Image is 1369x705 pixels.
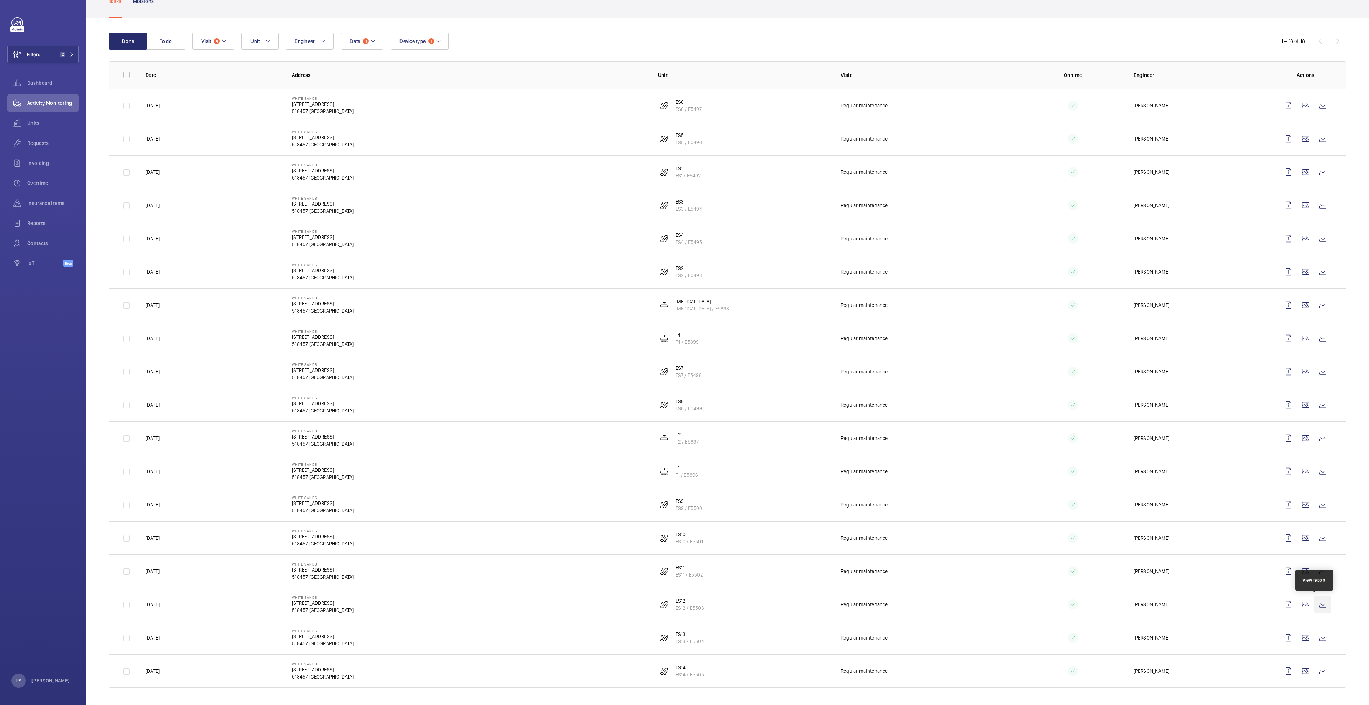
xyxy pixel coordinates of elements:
[1134,601,1169,608] p: [PERSON_NAME]
[676,631,704,638] p: ES13
[1280,72,1331,79] p: Actions
[292,174,354,181] p: 518457 [GEOGRAPHIC_DATA]
[147,33,185,50] button: To do
[201,38,211,44] span: Visit
[292,540,354,547] p: 518457 [GEOGRAPHIC_DATA]
[676,597,704,604] p: ES12
[660,367,668,376] img: escalator.svg
[146,202,160,209] p: [DATE]
[841,235,888,242] p: Regular maintenance
[676,198,702,205] p: ES3
[292,500,354,507] p: [STREET_ADDRESS]
[676,471,698,479] p: T1 / E5896
[676,231,702,239] p: ES4
[660,600,668,609] img: escalator.svg
[1134,268,1169,275] p: [PERSON_NAME]
[292,362,354,367] p: White Sands
[676,364,702,372] p: ES7
[292,333,354,341] p: [STREET_ADDRESS]
[292,507,354,514] p: 518457 [GEOGRAPHIC_DATA]
[292,562,354,566] p: White Sands
[660,567,668,576] img: escalator.svg
[1134,102,1169,109] p: [PERSON_NAME]
[292,163,354,167] p: White Sands
[841,102,888,109] p: Regular maintenance
[1134,634,1169,641] p: [PERSON_NAME]
[292,141,354,148] p: 518457 [GEOGRAPHIC_DATA]
[292,673,354,680] p: 518457 [GEOGRAPHIC_DATA]
[292,101,354,108] p: [STREET_ADDRESS]
[841,667,888,675] p: Regular maintenance
[146,168,160,176] p: [DATE]
[292,207,354,215] p: 518457 [GEOGRAPHIC_DATA]
[292,433,354,440] p: [STREET_ADDRESS]
[841,468,888,475] p: Regular maintenance
[292,129,354,134] p: White Sands
[292,640,354,647] p: 518457 [GEOGRAPHIC_DATA]
[146,302,160,309] p: [DATE]
[676,405,702,412] p: ES8 / E5499
[676,664,704,671] p: ES14
[1134,72,1269,79] p: Engineer
[391,33,449,50] button: Device type1
[292,267,354,274] p: [STREET_ADDRESS]
[841,368,888,375] p: Regular maintenance
[1134,235,1169,242] p: [PERSON_NAME]
[292,234,354,241] p: [STREET_ADDRESS]
[292,495,354,500] p: White Sands
[27,220,79,227] span: Reports
[60,52,65,57] span: 2
[27,139,79,147] span: Requests
[660,268,668,276] img: escalator.svg
[660,101,668,110] img: escalator.svg
[428,38,434,44] span: 1
[292,374,354,381] p: 518457 [GEOGRAPHIC_DATA]
[27,51,40,58] span: Filters
[146,435,160,442] p: [DATE]
[841,268,888,275] p: Regular maintenance
[841,534,888,542] p: Regular maintenance
[292,96,354,101] p: White Sands
[146,102,160,109] p: [DATE]
[292,529,354,533] p: White Sands
[676,571,703,578] p: ES11 / E5502
[676,431,699,438] p: T2
[292,533,354,540] p: [STREET_ADDRESS]
[31,677,70,684] p: [PERSON_NAME]
[295,38,315,44] span: Engineer
[841,601,888,608] p: Regular maintenance
[676,464,698,471] p: T1
[146,72,280,79] p: Date
[676,338,699,346] p: T4 / E5899
[292,329,354,333] p: White Sands
[146,634,160,641] p: [DATE]
[292,599,354,607] p: [STREET_ADDRESS]
[676,272,702,279] p: ES2 / E5493
[676,372,702,379] p: ES7 / E5498
[292,429,354,433] p: White Sands
[1134,468,1169,475] p: [PERSON_NAME]
[676,139,702,146] p: ES5 / E5496
[27,200,79,207] span: Insurance items
[1134,667,1169,675] p: [PERSON_NAME]
[676,239,702,246] p: ES4 / E5495
[660,633,668,642] img: escalator.svg
[676,205,702,212] p: ES3 / E5494
[146,501,160,508] p: [DATE]
[341,33,383,50] button: Date1
[676,498,702,505] p: ES9
[250,38,260,44] span: Unit
[63,260,73,267] span: Beta
[660,334,668,343] img: moving_walk.svg
[146,534,160,542] p: [DATE]
[1134,568,1169,575] p: [PERSON_NAME]
[27,260,63,267] span: IoT
[676,531,703,538] p: ES10
[292,662,354,666] p: White Sands
[146,268,160,275] p: [DATE]
[292,607,354,614] p: 518457 [GEOGRAPHIC_DATA]
[292,466,354,474] p: [STREET_ADDRESS]
[146,601,160,608] p: [DATE]
[146,368,160,375] p: [DATE]
[841,501,888,508] p: Regular maintenance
